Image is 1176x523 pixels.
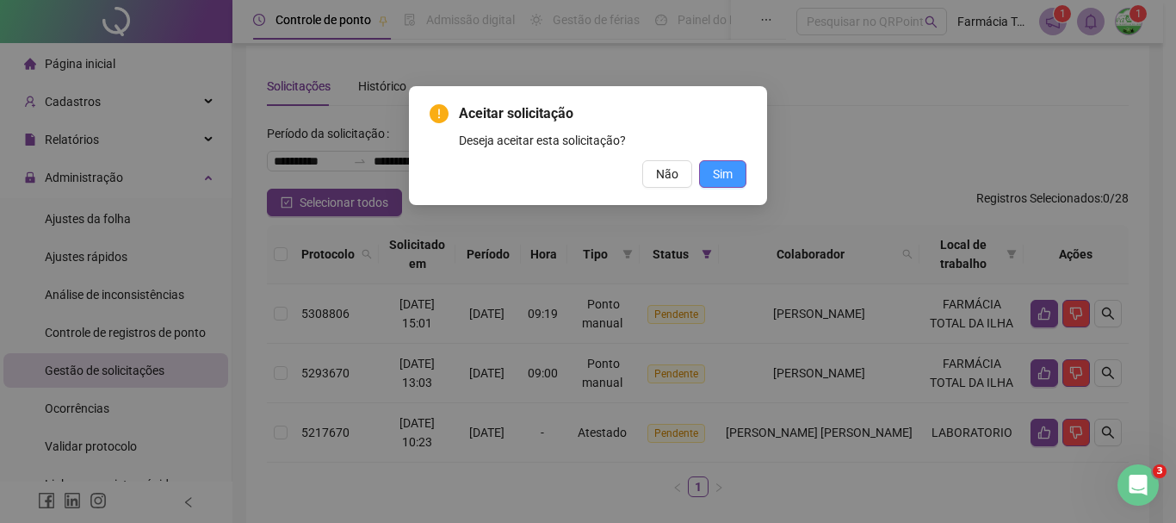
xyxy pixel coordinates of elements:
[1117,464,1159,506] iframe: Intercom live chat
[430,104,449,123] span: exclamation-circle
[459,103,746,124] span: Aceitar solicitação
[713,165,733,184] span: Sim
[459,131,746,150] div: Deseja aceitar esta solicitação?
[1153,464,1167,478] span: 3
[699,160,746,188] button: Sim
[656,165,678,184] span: Não
[642,160,692,188] button: Não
